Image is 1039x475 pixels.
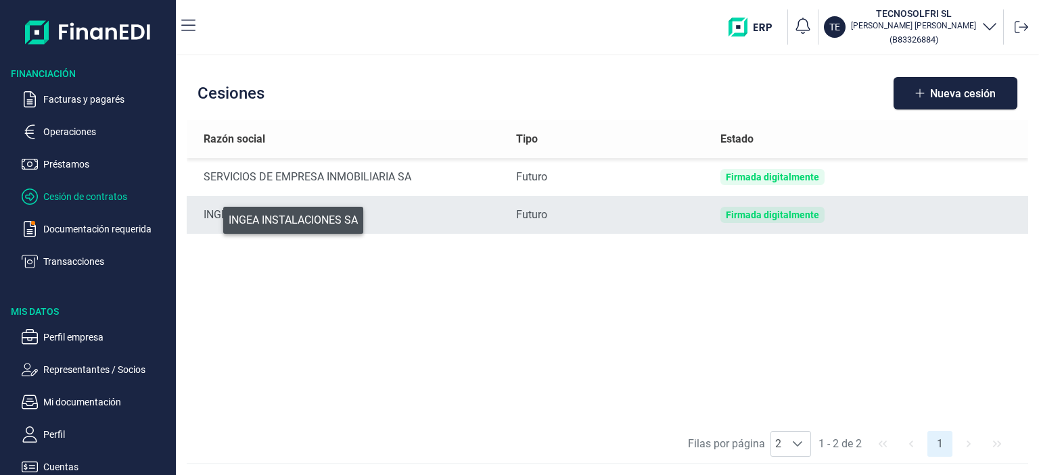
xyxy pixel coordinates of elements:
button: Transacciones [22,253,170,270]
p: Mi documentación [43,394,170,410]
p: Préstamos [43,156,170,172]
p: Perfil empresa [43,329,170,345]
span: 2 [771,432,785,456]
img: erp [729,18,782,36]
div: SERVICIOS DE EMPRESA INMOBILIARIA SA [204,169,494,185]
p: [PERSON_NAME] [PERSON_NAME] [851,20,976,31]
button: Perfil [22,426,170,443]
div: Firmada digitalmente [726,172,819,182]
div: Firmada digitalmente [726,209,819,220]
button: Representantes / Socios [22,361,170,378]
small: Copiar cif [890,34,938,45]
span: Estado [720,131,754,147]
div: Futuro [516,207,699,223]
span: Tipo [516,131,538,147]
p: Representantes / Socios [43,361,170,378]
span: Nueva cesión [930,89,996,99]
button: Documentación requerida [22,221,170,237]
button: Cesión de contratos [22,189,170,205]
p: Cuentas [43,459,170,475]
p: Documentación requerida [43,221,170,237]
span: Razón social [204,131,265,147]
button: Page 1 [927,431,953,457]
h3: TECNOSOLFRI SL [851,7,976,20]
button: Operaciones [22,124,170,140]
span: 1 - 2 de 2 [813,431,867,457]
button: Perfil empresa [22,329,170,345]
span: Filas por página [688,436,765,452]
button: Mi documentación [22,394,170,410]
button: Préstamos [22,156,170,172]
p: TE [829,20,840,34]
div: INGEA INSTALACIONES SA [204,207,494,223]
button: Cuentas [22,459,170,475]
button: Facturas y pagarés [22,91,170,107]
img: Logo de aplicación [25,11,152,53]
h2: Cesiones [198,84,264,103]
div: Futuro [516,169,699,185]
button: TETECNOSOLFRI SL[PERSON_NAME] [PERSON_NAME](B83326884) [824,7,998,47]
p: Operaciones [43,124,170,140]
p: Transacciones [43,253,170,270]
p: Cesión de contratos [43,189,170,205]
p: Perfil [43,426,170,443]
p: Facturas y pagarés [43,91,170,107]
button: Nueva cesión [894,77,1017,109]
